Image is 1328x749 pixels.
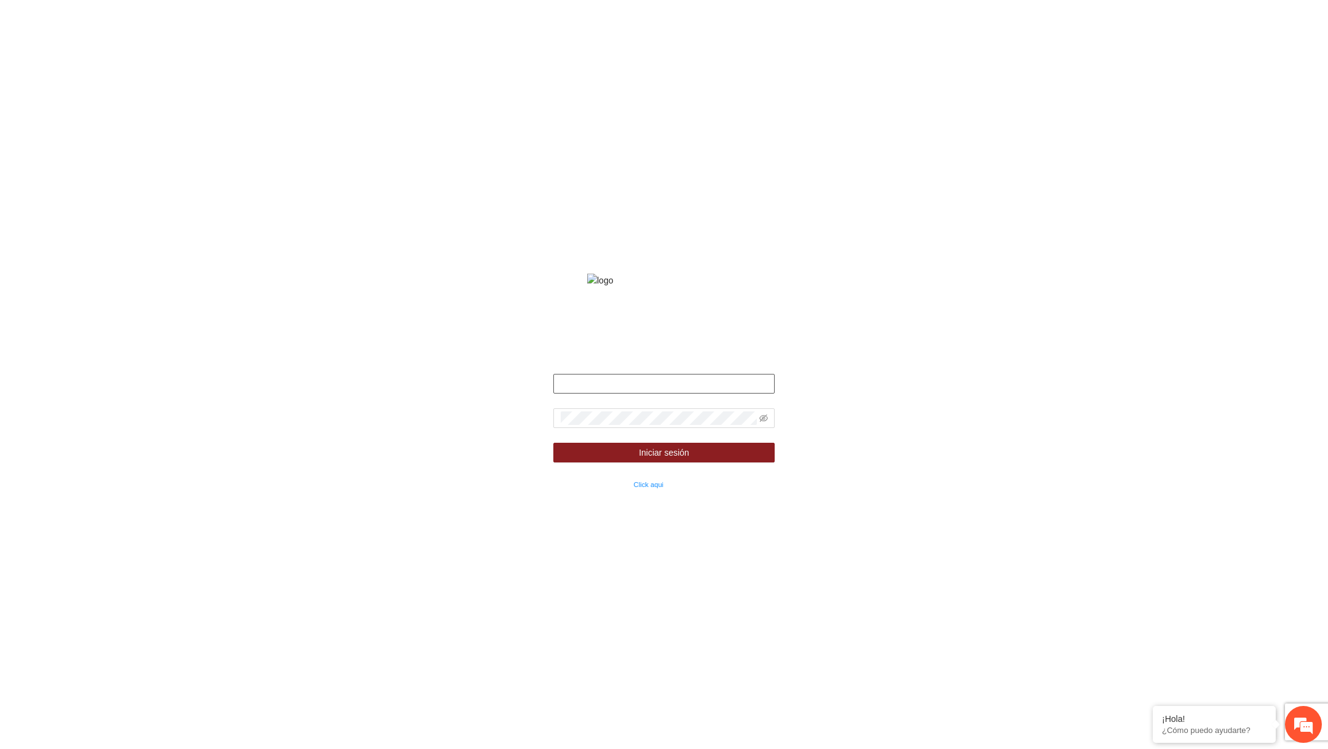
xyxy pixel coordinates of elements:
[542,304,786,341] strong: Fondo de financiamiento de proyectos para la prevención y fortalecimiento de instituciones de seg...
[641,354,687,363] strong: Bienvenido
[634,481,664,488] a: Click aqui
[1162,726,1267,735] p: ¿Cómo puedo ayudarte?
[553,481,663,488] small: ¿Olvidaste tu contraseña?
[639,446,689,459] span: Iniciar sesión
[553,443,775,462] button: Iniciar sesión
[587,274,741,287] img: logo
[759,414,768,422] span: eye-invisible
[1162,714,1267,724] div: ¡Hola!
